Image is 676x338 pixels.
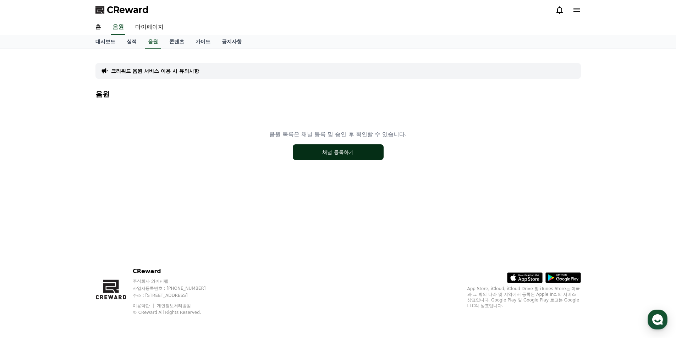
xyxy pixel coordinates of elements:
[157,303,191,308] a: 개인정보처리방침
[95,90,581,98] h4: 음원
[133,293,219,298] p: 주소 : [STREET_ADDRESS]
[92,225,136,243] a: 설정
[95,4,149,16] a: CReward
[467,286,581,309] p: App Store, iCloud, iCloud Drive 및 iTunes Store는 미국과 그 밖의 나라 및 지역에서 등록된 Apple Inc.의 서비스 상표입니다. Goo...
[216,35,247,49] a: 공지사항
[133,267,219,276] p: CReward
[190,35,216,49] a: 가이드
[107,4,149,16] span: CReward
[293,144,384,160] button: 채널 등록하기
[145,35,161,49] a: 음원
[65,236,73,242] span: 대화
[133,286,219,291] p: 사업자등록번호 : [PHONE_NUMBER]
[22,236,27,241] span: 홈
[90,20,107,35] a: 홈
[47,225,92,243] a: 대화
[269,130,407,139] p: 음원 목록은 채널 등록 및 승인 후 확인할 수 있습니다.
[90,35,121,49] a: 대시보드
[133,303,155,308] a: 이용약관
[121,35,142,49] a: 실적
[130,20,169,35] a: 마이페이지
[133,278,219,284] p: 주식회사 와이피랩
[110,236,118,241] span: 설정
[2,225,47,243] a: 홈
[164,35,190,49] a: 콘텐츠
[111,20,125,35] a: 음원
[133,310,219,315] p: © CReward All Rights Reserved.
[111,67,199,74] a: 크리워드 음원 서비스 이용 시 유의사항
